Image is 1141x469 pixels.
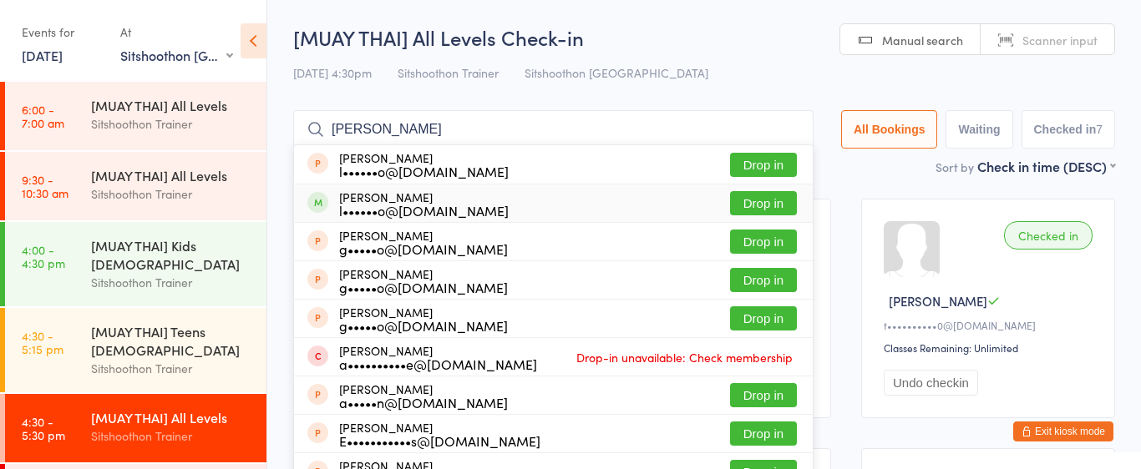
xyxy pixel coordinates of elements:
span: Drop-in unavailable: Check membership [572,345,797,370]
div: g•••••o@[DOMAIN_NAME] [339,319,508,332]
div: [MUAY THAI] Kids [DEMOGRAPHIC_DATA] [91,236,252,273]
div: E•••••••••••s@[DOMAIN_NAME] [339,434,540,447]
input: Search [293,110,814,149]
button: Checked in7 [1022,110,1116,149]
div: [PERSON_NAME] [339,344,537,371]
button: Waiting [946,110,1012,149]
div: 7 [1096,123,1103,136]
div: [PERSON_NAME] [339,382,508,409]
div: [PERSON_NAME] [339,305,508,332]
a: [DATE] [22,46,63,64]
div: Sitshoothon [GEOGRAPHIC_DATA] [120,46,233,64]
span: Sitshoothon [GEOGRAPHIC_DATA] [525,64,708,81]
a: 4:00 -4:30 pm[MUAY THAI] Kids [DEMOGRAPHIC_DATA]Sitshoothon Trainer [5,222,266,306]
div: Events for [22,18,104,46]
time: 4:00 - 4:30 pm [22,243,65,270]
div: Sitshoothon Trainer [91,359,252,378]
div: Classes Remaining: Unlimited [884,340,1098,355]
div: a••••••••••e@[DOMAIN_NAME] [339,357,537,371]
time: 4:30 - 5:30 pm [22,415,65,441]
div: Sitshoothon Trainer [91,184,252,204]
div: [MUAY THAI] All Levels [91,166,252,184]
div: Sitshoothon Trainer [91,273,252,292]
time: 4:30 - 5:15 pm [22,329,63,356]
div: [PERSON_NAME] [339,190,509,217]
div: [PERSON_NAME] [339,151,509,178]
div: g•••••o@[DOMAIN_NAME] [339,280,508,294]
button: Undo checkin [884,370,978,396]
div: [MUAY THAI] Teens [DEMOGRAPHIC_DATA] [91,322,252,359]
div: g•••••o@[DOMAIN_NAME] [339,242,508,255]
div: [MUAY THAI] All Levels [91,96,252,114]
button: Drop in [730,153,797,177]
span: Scanner input [1022,32,1098,48]
div: t••••••••••0@[DOMAIN_NAME] [884,318,1098,332]
span: [PERSON_NAME] [889,292,987,310]
div: l••••••o@[DOMAIN_NAME] [339,164,509,178]
div: [PERSON_NAME] [339,267,508,294]
button: Drop in [730,383,797,407]
time: 6:00 - 7:00 am [22,103,64,129]
button: Drop in [730,306,797,330]
span: Manual search [882,32,963,48]
div: At [120,18,233,46]
a: 9:30 -10:30 am[MUAY THAI] All LevelsSitshoothon Trainer [5,152,266,220]
div: a•••••n@[DOMAIN_NAME] [339,396,508,409]
div: [PERSON_NAME] [339,229,508,255]
button: All Bookings [841,110,938,149]
div: [PERSON_NAME] [339,421,540,447]
div: Checked in [1004,221,1093,250]
button: Drop in [730,229,797,254]
a: 4:30 -5:30 pm[MUAY THAI] All LevelsSitshoothon Trainer [5,394,266,462]
label: Sort by [936,159,974,175]
button: Drop in [730,421,797,446]
span: [DATE] 4:30pm [293,64,372,81]
a: 4:30 -5:15 pm[MUAY THAI] Teens [DEMOGRAPHIC_DATA]Sitshoothon Trainer [5,308,266,392]
div: Sitshoothon Trainer [91,114,252,134]
h2: [MUAY THAI] All Levels Check-in [293,23,1115,51]
a: 6:00 -7:00 am[MUAY THAI] All LevelsSitshoothon Trainer [5,82,266,150]
button: Exit kiosk mode [1013,421,1113,441]
div: Check in time (DESC) [977,157,1115,175]
div: l••••••o@[DOMAIN_NAME] [339,204,509,217]
div: [MUAY THAI] All Levels [91,408,252,426]
button: Drop in [730,191,797,215]
time: 9:30 - 10:30 am [22,173,68,199]
span: Sitshoothon Trainer [398,64,499,81]
div: Sitshoothon Trainer [91,426,252,446]
button: Drop in [730,268,797,292]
